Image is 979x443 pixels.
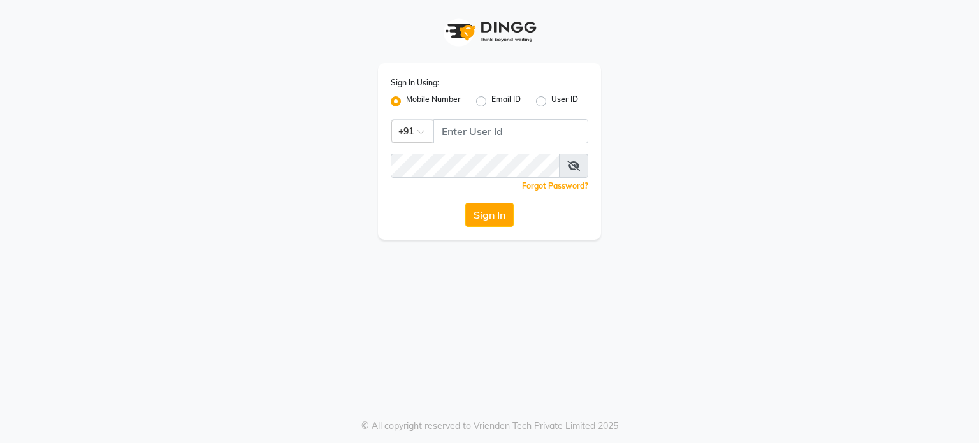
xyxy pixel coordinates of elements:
label: Sign In Using: [391,77,439,89]
label: Mobile Number [406,94,461,109]
img: logo1.svg [439,13,540,50]
a: Forgot Password? [522,181,588,191]
input: Username [391,154,560,178]
button: Sign In [465,203,514,227]
label: User ID [551,94,578,109]
input: Username [433,119,588,143]
label: Email ID [491,94,521,109]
